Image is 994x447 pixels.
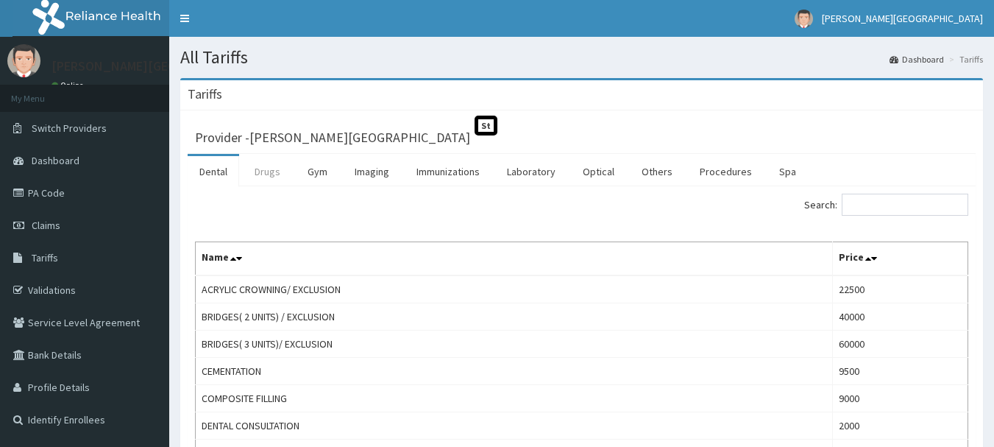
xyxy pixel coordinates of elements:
a: Immunizations [405,156,491,187]
span: St [475,116,497,135]
h3: Tariffs [188,88,222,101]
a: Dental [188,156,239,187]
input: Search: [842,194,968,216]
a: Spa [767,156,808,187]
td: 60000 [833,331,968,358]
td: 9500 [833,358,968,385]
li: Tariffs [945,53,983,66]
th: Price [833,242,968,276]
td: DENTAL CONSULTATION [196,412,833,440]
td: 22500 [833,275,968,303]
a: Laboratory [495,156,567,187]
span: Tariffs [32,251,58,264]
h1: All Tariffs [180,48,983,67]
a: Gym [296,156,339,187]
span: Dashboard [32,154,79,167]
h3: Provider - [PERSON_NAME][GEOGRAPHIC_DATA] [195,131,470,144]
img: User Image [7,44,40,77]
td: 9000 [833,385,968,412]
a: Dashboard [890,53,944,66]
td: 2000 [833,412,968,440]
th: Name [196,242,833,276]
td: BRIDGES( 2 UNITS) / EXCLUSION [196,303,833,331]
span: Claims [32,219,60,232]
a: Online [52,80,87,91]
a: Optical [571,156,626,187]
p: [PERSON_NAME][GEOGRAPHIC_DATA] [52,60,269,73]
span: Switch Providers [32,122,107,135]
label: Search: [804,194,968,216]
a: Procedures [688,156,764,187]
img: User Image [795,10,813,28]
td: BRIDGES( 3 UNITS)/ EXCLUSION [196,331,833,358]
a: Drugs [243,156,292,187]
td: ACRYLIC CROWNING/ EXCLUSION [196,275,833,303]
td: 40000 [833,303,968,331]
a: Imaging [343,156,401,187]
td: CEMENTATION [196,358,833,385]
span: [PERSON_NAME][GEOGRAPHIC_DATA] [822,12,983,25]
td: COMPOSITE FILLING [196,385,833,412]
a: Others [630,156,684,187]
